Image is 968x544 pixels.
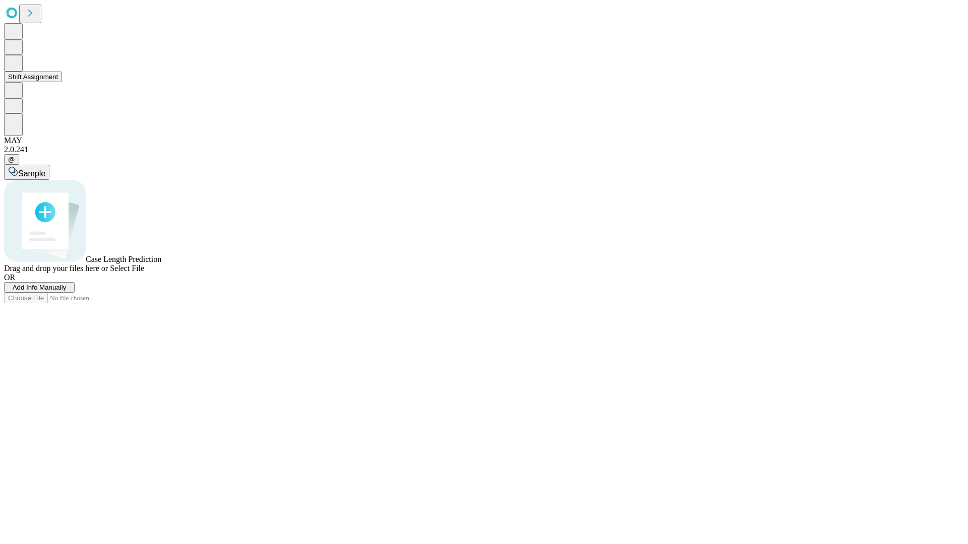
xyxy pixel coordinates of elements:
[4,136,964,145] div: MAY
[18,169,45,178] span: Sample
[8,156,15,163] span: @
[4,165,49,180] button: Sample
[4,154,19,165] button: @
[86,255,161,263] span: Case Length Prediction
[4,282,75,293] button: Add Info Manually
[4,145,964,154] div: 2.0.241
[110,264,144,273] span: Select File
[4,264,108,273] span: Drag and drop your files here or
[4,273,15,282] span: OR
[4,72,62,82] button: Shift Assignment
[13,284,67,291] span: Add Info Manually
